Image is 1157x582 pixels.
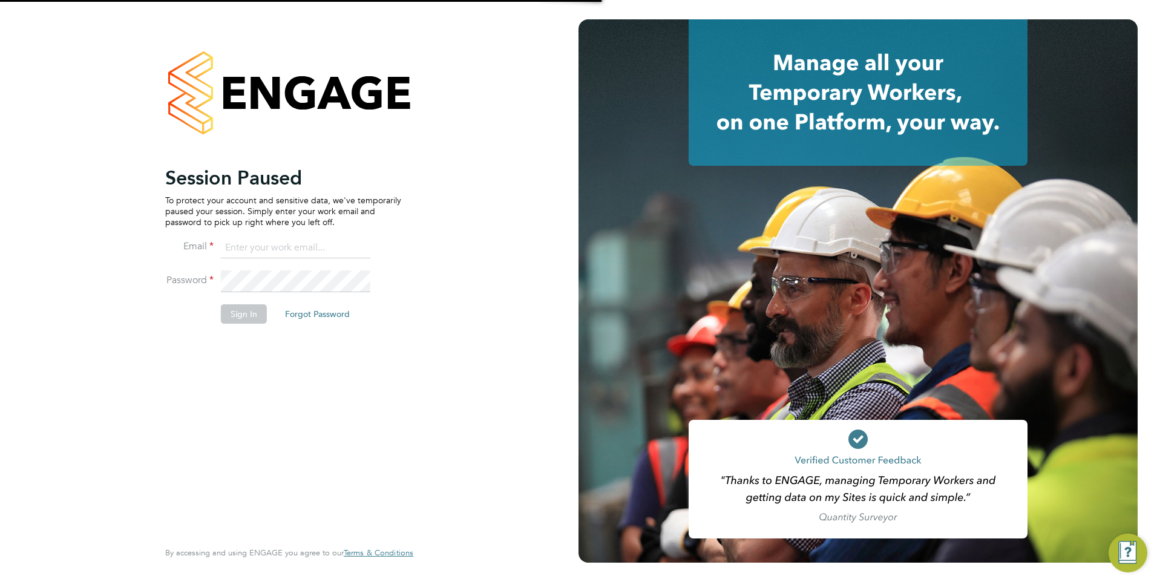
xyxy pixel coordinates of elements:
button: Sign In [221,304,267,324]
button: Forgot Password [275,304,359,324]
label: Email [165,240,214,253]
h2: Session Paused [165,166,401,190]
input: Enter your work email... [221,237,370,259]
p: To protect your account and sensitive data, we've temporarily paused your session. Simply enter y... [165,195,401,228]
label: Password [165,274,214,287]
span: By accessing and using ENGAGE you agree to our [165,548,413,558]
a: Terms & Conditions [344,548,413,558]
button: Engage Resource Center [1109,534,1147,572]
